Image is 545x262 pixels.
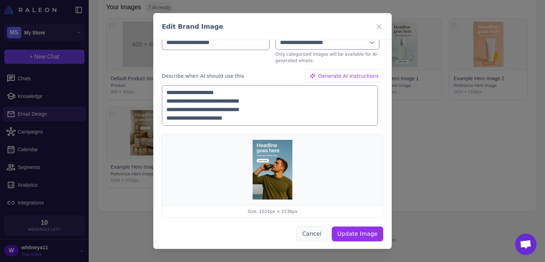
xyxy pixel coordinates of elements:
button: Cancel [296,226,327,241]
h3: Edit Brand Image [162,22,223,31]
button: Update Image [332,226,383,241]
span: Generate AI Instructions [318,72,379,80]
p: Only categorized images will be available for AI-generated emails [275,51,383,64]
button: Generate AI Instructions [305,70,383,82]
div: Ouvrir le chat [515,234,536,255]
img: Example Hero Image 4 [253,140,292,199]
label: Describe when AI should use this [162,72,244,80]
div: Size: 1024px × 1536px [162,205,383,217]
